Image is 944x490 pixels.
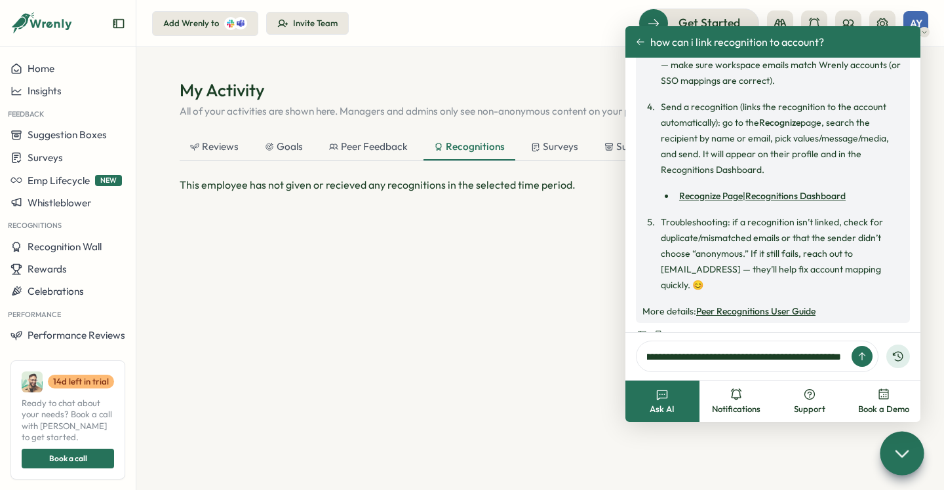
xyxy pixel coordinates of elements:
[696,305,816,317] a: Peer Recognitions User Guide
[180,104,901,119] p: All of your activities are shown here. Managers and admins only see non-anonymous content on your...
[28,62,54,75] span: Home
[28,263,67,275] span: Rewards
[22,398,114,443] span: Ready to chat about your needs? Book a call with [PERSON_NAME] to get started.
[329,140,408,154] div: Peer Feedback
[28,329,125,341] span: Performance Reviews
[434,140,505,154] div: Recognitions
[265,140,303,154] div: Goals
[28,174,90,187] span: Emp Lifecycle
[48,375,114,389] a: 14d left in trial
[625,381,699,422] button: Ask AI
[712,404,760,415] span: Notifications
[28,240,102,253] span: Recognition Wall
[190,140,239,154] div: Reviews
[847,381,921,422] button: Book a Demo
[28,128,107,141] span: Suggestion Boxes
[293,18,338,29] div: Invite Team
[112,17,125,30] button: Expand sidebar
[675,188,903,204] li: |
[642,303,903,319] p: More details:
[910,18,922,29] span: AY
[28,197,91,209] span: Whistleblower
[604,140,671,154] div: Suggestions
[636,36,824,48] button: how can i link recognition to account?
[678,14,740,31] span: Get Started
[858,404,909,415] span: Book a Demo
[679,190,743,202] a: Recognize Page
[639,9,759,37] button: Get Started
[266,12,349,35] button: Invite Team
[531,140,578,154] div: Surveys
[650,404,675,415] span: Ask AI
[28,151,63,164] span: Surveys
[699,381,774,422] button: Notifications
[152,11,258,36] button: Add Wrenly to
[22,449,114,468] button: Book a call
[794,404,825,415] span: Support
[652,328,663,340] button: Copy to clipboard
[49,449,87,468] span: Book a call
[661,99,903,178] p: Send a recognition (links the recognition to the account automatically): go to the page, search t...
[661,214,903,293] p: Troubleshooting: if a recognition isn’t linked, check for duplicate/mismatched emails or that the...
[773,381,847,422] button: Support
[163,18,219,29] div: Add Wrenly to
[22,371,43,392] img: Ali Khan
[759,117,800,128] strong: Recognize
[28,85,62,97] span: Insights
[180,79,901,102] h1: My Activity
[745,190,846,202] a: Recognitions Dashboard
[903,11,928,36] button: AY
[650,36,824,48] span: how can i link recognition to account?
[180,177,901,193] p: This employee has not given or recieved any recognitions in the selected time period.
[95,175,122,186] span: NEW
[28,285,84,297] span: Celebrations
